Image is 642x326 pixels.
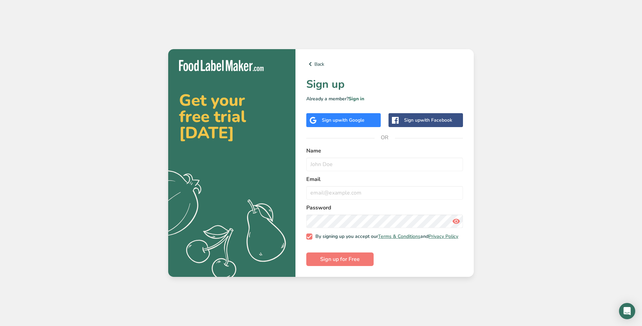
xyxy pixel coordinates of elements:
label: Password [306,204,463,212]
div: Sign up [404,117,452,124]
span: with Facebook [420,117,452,123]
img: Food Label Maker [179,60,264,71]
a: Terms & Conditions [378,233,420,240]
a: Sign in [349,96,364,102]
h1: Sign up [306,76,463,93]
span: By signing up you accept our and [312,233,459,240]
div: Open Intercom Messenger [619,303,635,319]
label: Name [306,147,463,155]
label: Email [306,175,463,183]
span: OR [375,127,395,148]
a: Privacy Policy [428,233,458,240]
p: Already a member? [306,95,463,102]
a: Back [306,60,463,68]
div: Sign up [322,117,364,124]
span: with Google [338,117,364,123]
input: email@example.com [306,186,463,200]
button: Sign up for Free [306,252,374,266]
input: John Doe [306,158,463,171]
span: Sign up for Free [320,255,360,263]
h2: Get your free trial [DATE] [179,92,285,141]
